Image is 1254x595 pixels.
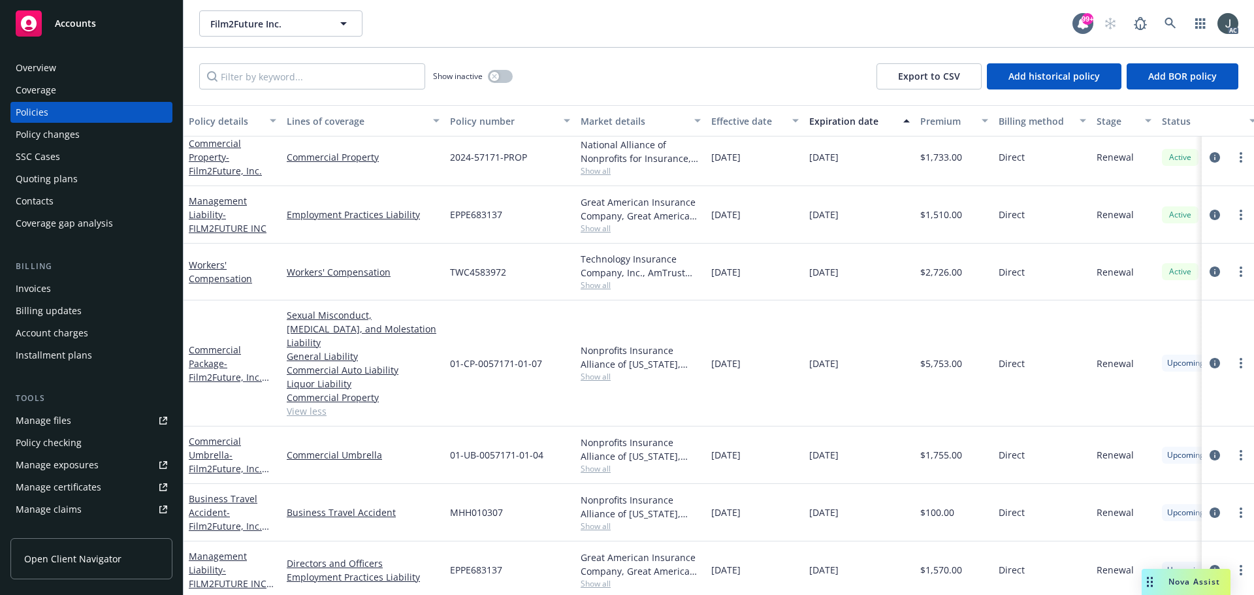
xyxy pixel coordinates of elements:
[189,195,266,234] a: Management Liability
[287,506,440,519] a: Business Travel Accident
[16,169,78,189] div: Quoting plans
[575,105,706,137] button: Market details
[711,506,741,519] span: [DATE]
[876,63,982,89] button: Export to CSV
[55,18,96,29] span: Accounts
[706,105,804,137] button: Effective date
[287,404,440,418] a: View less
[189,114,262,128] div: Policy details
[999,114,1072,128] div: Billing method
[1207,505,1223,521] a: circleInformation
[10,323,172,344] a: Account charges
[189,137,262,177] a: Commercial Property
[920,114,974,128] div: Premium
[581,165,701,176] span: Show all
[581,223,701,234] span: Show all
[809,506,839,519] span: [DATE]
[189,344,262,397] a: Commercial Package
[10,521,172,542] a: Manage BORs
[1207,355,1223,371] a: circleInformation
[10,146,172,167] a: SSC Cases
[1167,152,1193,163] span: Active
[999,265,1025,279] span: Direct
[999,357,1025,370] span: Direct
[10,80,172,101] a: Coverage
[1097,114,1137,128] div: Stage
[287,265,440,279] a: Workers' Compensation
[1097,150,1134,164] span: Renewal
[10,191,172,212] a: Contacts
[287,448,440,462] a: Commercial Umbrella
[920,357,962,370] span: $5,753.00
[1168,576,1220,587] span: Nova Assist
[287,556,440,570] a: Directors and Officers
[915,105,993,137] button: Premium
[1162,114,1242,128] div: Status
[287,114,425,128] div: Lines of coverage
[581,371,701,382] span: Show all
[1097,506,1134,519] span: Renewal
[809,114,895,128] div: Expiration date
[1233,562,1249,578] a: more
[287,377,440,391] a: Liquor Liability
[581,252,701,280] div: Technology Insurance Company, Inc., AmTrust Financial Services
[1097,563,1134,577] span: Renewal
[287,150,440,164] a: Commercial Property
[1207,264,1223,280] a: circleInformation
[809,265,839,279] span: [DATE]
[16,80,56,101] div: Coverage
[189,357,269,397] span: - Film2Future, Inc. 25-26
[287,363,440,377] a: Commercial Auto Liability
[16,300,82,321] div: Billing updates
[711,150,741,164] span: [DATE]
[450,563,502,577] span: EPPE683137
[16,432,82,453] div: Policy checking
[1127,10,1153,37] a: Report a Bug
[920,448,962,462] span: $1,755.00
[711,265,741,279] span: [DATE]
[1142,569,1158,595] div: Drag to move
[920,208,962,221] span: $1,510.00
[999,208,1025,221] span: Direct
[581,344,701,371] div: Nonprofits Insurance Alliance of [US_STATE], Inc., Nonprofits Insurance Alliance of [US_STATE], I...
[16,499,82,520] div: Manage claims
[445,105,575,137] button: Policy number
[581,114,686,128] div: Market details
[199,10,362,37] button: Film2Future Inc.
[450,208,502,221] span: EPPE683137
[287,391,440,404] a: Commercial Property
[16,477,101,498] div: Manage certificates
[1167,209,1193,221] span: Active
[1217,13,1238,34] img: photo
[450,265,506,279] span: TWC4583972
[16,124,80,145] div: Policy changes
[16,455,99,475] div: Manage exposures
[581,463,701,474] span: Show all
[1187,10,1214,37] a: Switch app
[10,5,172,42] a: Accounts
[1207,150,1223,165] a: circleInformation
[711,563,741,577] span: [DATE]
[920,563,962,577] span: $1,570.00
[24,552,121,566] span: Open Client Navigator
[199,63,425,89] input: Filter by keyword...
[1167,507,1204,519] span: Upcoming
[1207,447,1223,463] a: circleInformation
[10,432,172,453] a: Policy checking
[10,169,172,189] a: Quoting plans
[999,506,1025,519] span: Direct
[920,150,962,164] span: $1,733.00
[1091,105,1157,137] button: Stage
[711,114,784,128] div: Effective date
[711,208,741,221] span: [DATE]
[1207,207,1223,223] a: circleInformation
[1097,357,1134,370] span: Renewal
[1097,448,1134,462] span: Renewal
[804,105,915,137] button: Expiration date
[1233,447,1249,463] a: more
[16,410,71,431] div: Manage files
[16,278,51,299] div: Invoices
[10,57,172,78] a: Overview
[281,105,445,137] button: Lines of coverage
[189,506,269,546] span: - Film2Future, Inc. 25-26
